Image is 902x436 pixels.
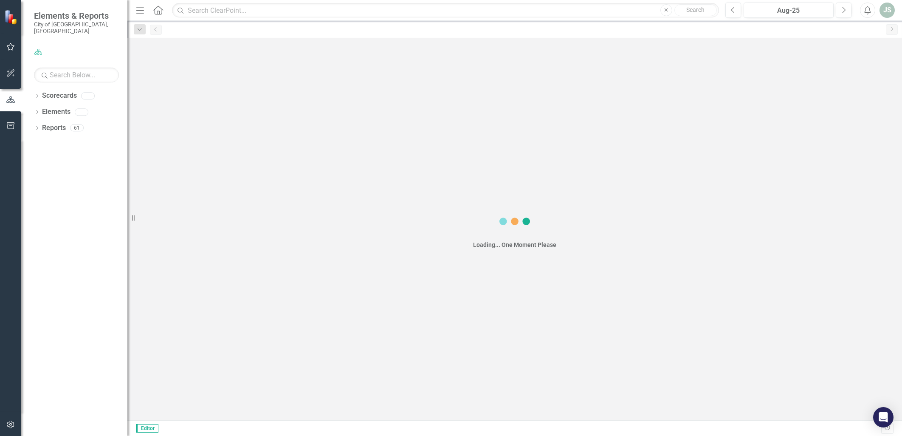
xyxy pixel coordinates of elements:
div: 61 [70,125,84,132]
img: ClearPoint Strategy [3,9,20,25]
input: Search Below... [34,68,119,82]
small: City of [GEOGRAPHIC_DATA], [GEOGRAPHIC_DATA] [34,21,119,35]
span: Editor [136,424,158,433]
div: Aug-25 [747,6,831,16]
button: Search [674,4,717,16]
button: JS [879,3,895,18]
div: Loading... One Moment Please [473,241,556,249]
span: Elements & Reports [34,11,119,21]
a: Elements [42,107,70,117]
a: Scorecards [42,91,77,101]
span: Search [686,6,705,13]
input: Search ClearPoint... [172,3,719,18]
a: Reports [42,123,66,133]
button: Aug-25 [744,3,834,18]
div: Open Intercom Messenger [873,407,894,428]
